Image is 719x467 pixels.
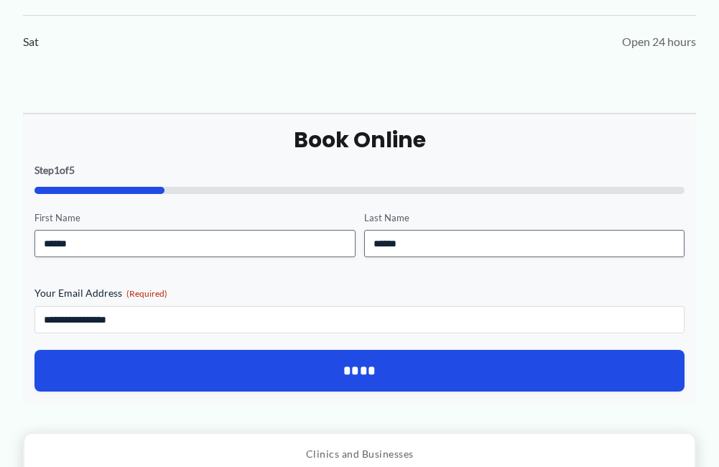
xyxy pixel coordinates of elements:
label: Last Name [364,211,685,225]
span: 5 [69,164,75,176]
span: Sat [23,31,39,52]
label: First Name [34,211,356,225]
p: Step of [34,165,685,175]
label: Your Email Address [34,286,685,300]
span: Open 24 hours [622,31,696,52]
h2: Book Online [34,126,685,154]
span: 1 [54,164,60,176]
span: (Required) [126,288,167,299]
p: Clinics and Businesses [35,445,684,463]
